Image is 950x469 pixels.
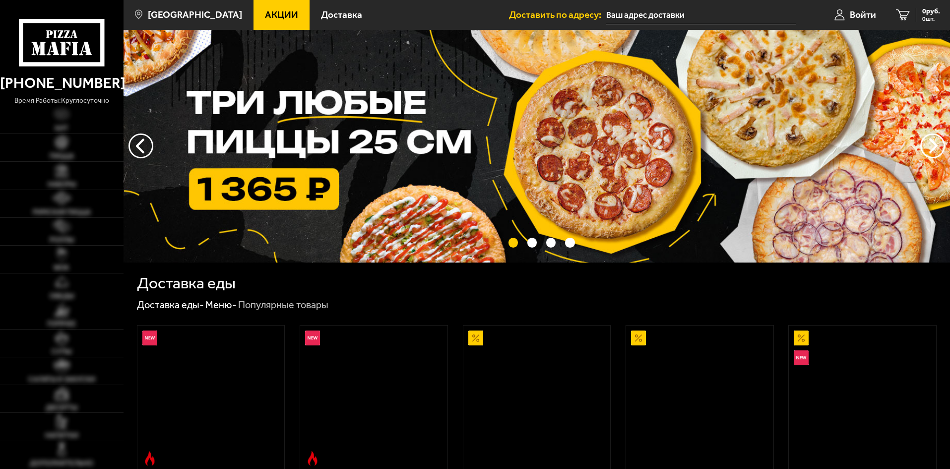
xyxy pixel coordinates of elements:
img: Акционный [794,331,809,345]
span: 0 шт. [922,16,940,22]
span: Напитки [45,432,78,439]
span: Доставить по адресу: [509,10,606,19]
img: Новинка [305,331,320,345]
span: Римская пицца [33,209,91,216]
span: Роллы [50,237,74,244]
span: Хит [55,125,68,132]
span: Обеды [50,293,74,300]
img: Острое блюдо [305,451,320,466]
span: Наборы [48,181,76,188]
button: точки переключения [508,238,518,247]
button: точки переключения [527,238,537,247]
img: Новинка [794,350,809,365]
span: Доставка [321,10,362,19]
h1: Доставка еды [137,275,236,291]
button: точки переключения [565,238,574,247]
span: [GEOGRAPHIC_DATA] [148,10,242,19]
span: Дополнительно [30,460,93,467]
span: Пицца [50,153,74,160]
a: Доставка еды- [137,299,204,311]
button: предыдущий [920,134,945,158]
span: Акции [265,10,298,19]
img: Острое блюдо [142,451,157,466]
span: Супы [52,348,71,355]
button: точки переключения [546,238,556,247]
span: Войти [850,10,876,19]
a: Меню- [205,299,237,311]
span: WOK [54,265,69,271]
span: Десерты [46,404,77,411]
span: 0 руб. [922,8,940,15]
img: Акционный [631,331,646,345]
div: Популярные товары [238,299,328,312]
img: Новинка [142,331,157,345]
span: Салаты и закуски [28,376,95,383]
span: Горячее [47,321,76,328]
input: Ваш адрес доставки [606,6,796,24]
button: следующий [128,134,153,158]
img: Акционный [468,331,483,345]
